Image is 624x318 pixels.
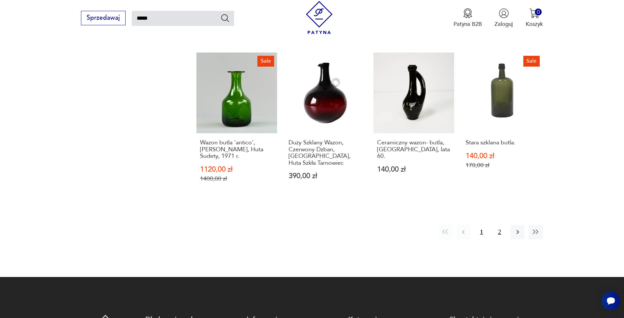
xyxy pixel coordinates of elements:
iframe: Smartsupp widget button [602,292,620,310]
p: Koszyk [526,20,543,28]
div: 0 [535,9,542,15]
button: 0Koszyk [526,8,543,28]
img: Ikona koszyka [529,8,539,18]
button: 2 [493,225,507,239]
img: Ikona medalu [463,8,473,18]
button: 1 [474,225,489,239]
button: Zaloguj [494,8,513,28]
img: Ikonka użytkownika [499,8,509,18]
a: SaleWazon butla 'antico', Zbigniew Horbowy, Huta Sudety, 1971 r.Wazon butla 'antico', [PERSON_NAM... [196,53,277,198]
p: Patyna B2B [453,20,482,28]
h3: Ceramiczny wazon- butla, [GEOGRAPHIC_DATA], lata 60. [377,139,451,159]
h3: Wazon butla 'antico', [PERSON_NAME], Huta Sudety, 1971 r. [200,139,274,159]
p: 170,00 zł [466,162,539,169]
p: Zaloguj [494,20,513,28]
a: Ceramiczny wazon- butla, Polska, lata 60.Ceramiczny wazon- butla, [GEOGRAPHIC_DATA], lata 60.140,... [373,53,454,198]
p: 140,00 zł [377,166,451,173]
a: Sprzedawaj [81,16,125,21]
button: Patyna B2B [453,8,482,28]
p: 140,00 zł [466,153,539,159]
button: Szukaj [220,13,230,23]
a: SaleStara szklana butla.Stara szklana butla.140,00 zł170,00 zł [462,53,543,198]
img: Patyna - sklep z meblami i dekoracjami vintage [303,1,336,34]
a: Ikona medaluPatyna B2B [453,8,482,28]
a: Duży Szklany Wazon, Czerwony Dzban, Szklana Butla, Huta Szkła TarnowiecDuży Szklany Wazon, Czerwo... [285,53,366,198]
button: Sprzedawaj [81,11,125,25]
p: 1120,00 zł [200,166,274,173]
p: 1400,00 zł [200,175,274,182]
h3: Stara szklana butla. [466,139,539,146]
h3: Duży Szklany Wazon, Czerwony Dzban, [GEOGRAPHIC_DATA], Huta Szkła Tarnowiec [289,139,362,166]
p: 390,00 zł [289,173,362,180]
